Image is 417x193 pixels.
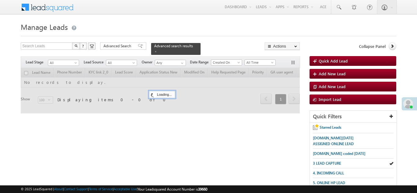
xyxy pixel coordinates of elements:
[178,60,185,66] a: Show All Items
[313,171,344,175] span: 4. INCOMING CALL
[211,59,242,66] a: Created On
[320,125,341,130] span: Starred Leads
[319,58,348,63] span: Quick Add Lead
[54,187,63,191] a: About
[80,42,87,50] button: ?
[142,59,155,65] span: Owner
[313,151,365,156] span: [DOMAIN_NAME] coded [DATE]
[265,42,300,50] button: Actions
[149,91,175,98] div: Loading...
[313,136,354,146] span: [DOMAIN_NAME][DATE] ASSIGNED ONLINE LEAD
[48,60,79,66] a: All
[106,60,137,66] a: All
[48,60,77,66] span: All
[154,44,193,48] span: Advanced search results
[245,59,276,66] a: All Time
[155,60,186,66] input: Type to Search
[103,43,133,49] span: Advanced Search
[245,60,274,65] span: All Time
[64,187,88,191] a: Contact Support
[84,59,106,65] span: Lead Source
[359,44,386,49] span: Collapse Panel
[82,43,85,48] span: ?
[21,186,207,192] span: © 2025 LeadSquared | | | | |
[319,84,346,89] span: Add New Lead
[21,22,68,32] span: Manage Leads
[313,180,345,185] span: 5. ONLINE HP LEAD
[26,59,48,65] span: Lead Stage
[74,44,78,47] img: Search
[319,71,346,76] span: Add New Lead
[313,161,341,166] span: 3 LEAD CAPTURE
[319,97,341,102] span: Import Lead
[198,187,207,191] span: 39660
[89,187,113,191] a: Terms of Service
[138,187,207,191] span: Your Leadsquared Account Number is
[310,111,397,123] div: Quick Filters
[106,60,135,66] span: All
[211,60,240,65] span: Created On
[114,187,137,191] a: Acceptable Use
[190,59,211,65] span: Date Range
